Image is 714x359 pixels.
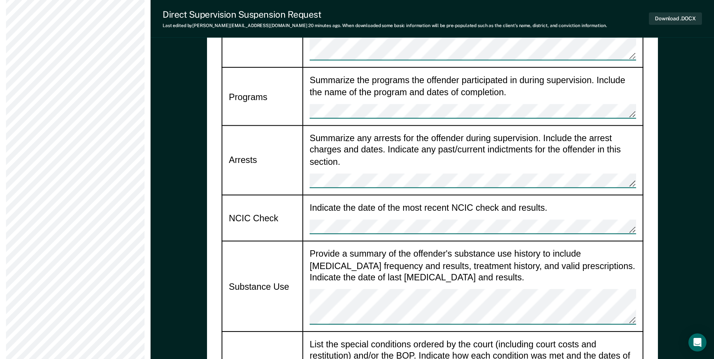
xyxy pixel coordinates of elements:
div: Summarize any arrests for the offender during supervision. Include the arrest charges and dates. ... [309,132,636,188]
button: Download .DOCX [649,12,702,25]
div: Provide a summary of the offender's substance use history to include [MEDICAL_DATA] frequency and... [309,248,636,325]
td: Programs [222,68,303,126]
div: Indicate the date of the most recent NCIC check and results. [309,202,636,234]
span: 20 minutes ago [308,23,340,28]
div: Last edited by [PERSON_NAME][EMAIL_ADDRESS][DOMAIN_NAME] . When downloaded some basic information... [163,23,607,28]
div: Open Intercom Messenger [688,333,706,351]
td: Arrests [222,126,303,195]
div: Direct Supervision Suspension Request [163,9,607,20]
td: NCIC Check [222,195,303,241]
div: Summarize the programs the offender participated in during supervision. Include the name of the p... [309,75,636,119]
td: Substance Use [222,241,303,332]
